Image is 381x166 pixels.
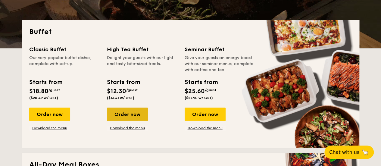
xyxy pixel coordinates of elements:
div: Starts from [185,78,217,87]
div: Give your guests an energy boost with our seminar menus, complete with coffee and tea. [185,55,255,73]
button: Chat with us🦙 [324,146,374,159]
div: Starts from [107,78,140,87]
div: Delight your guests with our light and tasty bite-sized treats. [107,55,177,73]
a: Download the menu [185,126,226,130]
span: ($27.90 w/ GST) [185,96,213,100]
div: High Tea Buffet [107,45,177,54]
span: ($13.41 w/ GST) [107,96,134,100]
a: Download the menu [29,126,70,130]
span: /guest [126,88,138,92]
div: Order now [29,108,70,121]
a: Download the menu [107,126,148,130]
div: Order now [185,108,226,121]
div: Seminar Buffet [185,45,255,54]
div: Classic Buffet [29,45,100,54]
h2: Buffet [29,27,352,37]
div: Our very popular buffet dishes, complete with set-up. [29,55,100,73]
span: $12.30 [107,88,126,95]
span: 🦙 [362,149,369,156]
span: $18.80 [29,88,48,95]
div: Order now [107,108,148,121]
span: Chat with us [329,149,359,155]
span: /guest [205,88,216,92]
span: ($20.49 w/ GST) [29,96,58,100]
span: $25.60 [185,88,205,95]
span: /guest [48,88,60,92]
div: Starts from [29,78,62,87]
